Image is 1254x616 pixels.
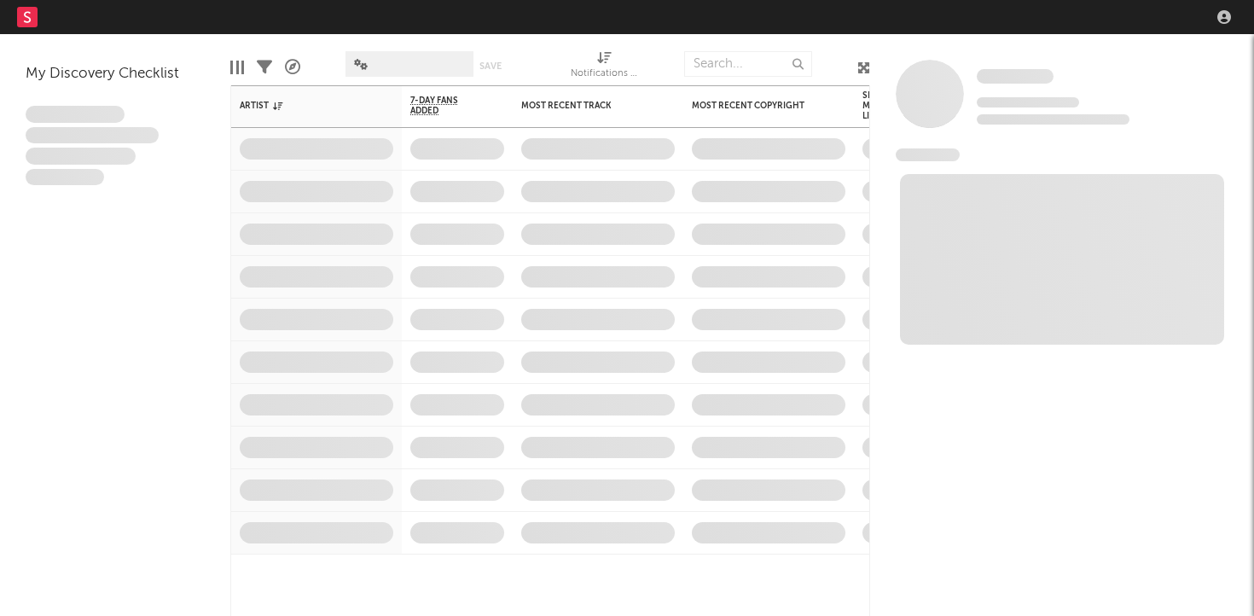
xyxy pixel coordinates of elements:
[684,51,812,77] input: Search...
[977,97,1079,108] span: Tracking Since: [DATE]
[692,101,820,111] div: Most Recent Copyright
[521,101,649,111] div: Most Recent Track
[285,43,300,92] div: A&R Pipeline
[410,96,479,116] span: 7-Day Fans Added
[862,90,922,121] div: Spotify Monthly Listeners
[571,43,639,92] div: Notifications (Artist)
[571,64,639,84] div: Notifications (Artist)
[257,43,272,92] div: Filters
[977,68,1054,85] a: Some Artist
[26,64,205,84] div: My Discovery Checklist
[977,69,1054,84] span: Some Artist
[26,169,104,186] span: Aliquam viverra
[977,114,1129,125] span: 0 fans last week
[240,101,368,111] div: Artist
[26,148,136,165] span: Praesent ac interdum
[896,148,960,161] span: News Feed
[26,106,125,123] span: Lorem ipsum dolor
[479,61,502,71] button: Save
[26,127,159,144] span: Integer aliquet in purus et
[230,43,244,92] div: Edit Columns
